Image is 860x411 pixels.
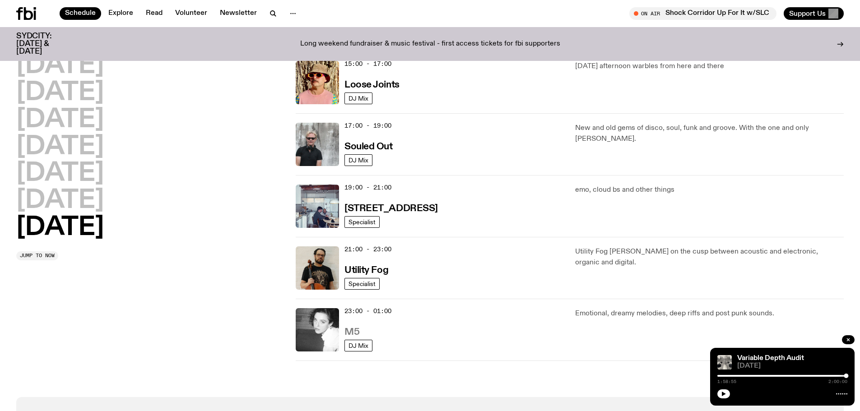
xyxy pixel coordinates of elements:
a: DJ Mix [344,340,372,351]
p: [DATE] afternoon warbles from here and there [575,61,844,72]
a: [STREET_ADDRESS] [344,202,438,213]
span: 2:00:00 [828,379,847,384]
span: 19:00 - 21:00 [344,183,391,192]
button: On AirShock Corridor Up For It w/SLC [629,7,776,20]
span: DJ Mix [349,157,368,163]
h3: [STREET_ADDRESS] [344,204,438,213]
a: Read [140,7,168,20]
p: emo, cloud bs and other things [575,185,844,195]
span: DJ Mix [349,95,368,102]
a: Schedule [60,7,101,20]
img: A black and white Rorschach [717,355,732,369]
span: 17:00 - 19:00 [344,121,391,130]
h3: Utility Fog [344,266,388,275]
h3: Loose Joints [344,80,400,90]
button: [DATE] [16,188,104,213]
span: 23:00 - 01:00 [344,307,391,315]
p: Utility Fog [PERSON_NAME] on the cusp between acoustic and electronic, organic and digital. [575,246,844,268]
img: Stephen looks directly at the camera, wearing a black tee, black sunglasses and headphones around... [296,123,339,166]
a: DJ Mix [344,154,372,166]
p: Long weekend fundraiser & music festival - first access tickets for fbi supporters [300,40,560,48]
button: [DATE] [16,80,104,106]
a: Souled Out [344,140,393,152]
button: [DATE] [16,53,104,79]
a: Loose Joints [344,79,400,90]
span: 21:00 - 23:00 [344,245,391,254]
button: [DATE] [16,107,104,133]
img: A black and white photo of Lilly wearing a white blouse and looking up at the camera. [296,308,339,351]
button: [DATE] [16,161,104,186]
img: Pat sits at a dining table with his profile facing the camera. Rhea sits to his left facing the c... [296,185,339,228]
span: Jump to now [20,253,55,258]
h3: SYDCITY: [DATE] & [DATE] [16,32,74,55]
a: Volunteer [170,7,213,20]
p: Emotional, dreamy melodies, deep riffs and post punk sounds. [575,308,844,319]
span: 1:58:55 [717,379,736,384]
button: [DATE] [16,134,104,160]
a: Newsletter [214,7,262,20]
h3: Souled Out [344,142,393,152]
button: Jump to now [16,251,58,260]
a: Specialist [344,216,380,228]
img: Peter holds a cello, wearing a black graphic tee and glasses. He looks directly at the camera aga... [296,246,339,290]
span: [DATE] [737,363,847,369]
a: DJ Mix [344,92,372,104]
span: Specialist [349,218,376,225]
span: Support Us [789,9,826,18]
img: Tyson stands in front of a paperbark tree wearing orange sunglasses, a suede bucket hat and a pin... [296,61,339,104]
button: [DATE] [16,215,104,240]
p: New and old gems of disco, soul, funk and groove. With the one and only [PERSON_NAME]. [575,123,844,144]
a: Utility Fog [344,264,388,275]
h3: M5 [344,328,359,337]
a: Explore [103,7,139,20]
a: M5 [344,326,359,337]
a: Variable Depth Audit [737,355,804,362]
span: Specialist [349,280,376,287]
span: 15:00 - 17:00 [344,60,391,68]
span: DJ Mix [349,342,368,349]
button: Support Us [784,7,844,20]
a: Specialist [344,278,380,290]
